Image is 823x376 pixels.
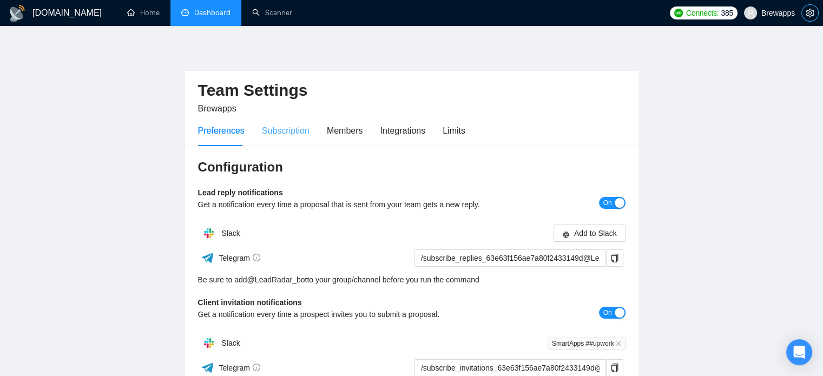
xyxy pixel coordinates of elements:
[127,8,160,17] a: homeHome
[801,4,819,22] button: setting
[247,274,307,286] a: @LeadRadar_bot
[221,339,240,347] span: Slack
[198,332,220,354] img: hpQkSZIkSZIkSZIkSZIkSZIkSZIkSZIkSZIkSZIkSZIkSZIkSZIkSZIkSZIkSZIkSZIkSZIkSZIkSZIkSZIkSZIkSZIkSZIkS...
[606,249,623,267] button: copy
[562,230,570,239] span: slack
[198,308,519,320] div: Get a notification every time a prospect invites you to submit a proposal.
[181,8,231,17] a: dashboardDashboard
[603,197,611,209] span: On
[607,254,623,262] span: copy
[198,80,626,102] h2: Team Settings
[607,364,623,372] span: copy
[253,254,260,261] span: info-circle
[603,307,611,319] span: On
[443,124,465,137] div: Limits
[198,274,626,286] div: Be sure to add to your group/channel before you run the command
[219,254,260,262] span: Telegram
[9,5,26,22] img: logo
[786,339,812,365] div: Open Intercom Messenger
[686,7,719,19] span: Connects:
[548,338,626,349] span: SmartApps ##upwork
[721,7,733,19] span: 385
[380,124,426,137] div: Integrations
[747,9,754,17] span: user
[674,9,683,17] img: upwork-logo.png
[253,364,260,371] span: info-circle
[198,298,302,307] b: Client invitation notifications
[198,104,236,113] span: Brewapps
[262,124,310,137] div: Subscription
[802,9,818,17] span: setting
[219,364,260,372] span: Telegram
[616,341,621,346] span: close
[198,188,283,197] b: Lead reply notifications
[198,222,220,244] img: hpQkSZIkSZIkSZIkSZIkSZIkSZIkSZIkSZIkSZIkSZIkSZIkSZIkSZIkSZIkSZIkSZIkSZIkSZIkSZIkSZIkSZIkSZIkSZIkS...
[198,199,519,210] div: Get a notification every time a proposal that is sent from your team gets a new reply.
[201,251,214,265] img: ww3wtPAAAAAElFTkSuQmCC
[201,361,214,374] img: ww3wtPAAAAAElFTkSuQmCC
[574,227,617,239] span: Add to Slack
[198,124,245,137] div: Preferences
[801,9,819,17] a: setting
[327,124,363,137] div: Members
[554,225,626,242] button: slackAdd to Slack
[221,229,240,238] span: Slack
[252,8,292,17] a: searchScanner
[198,159,626,176] h3: Configuration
